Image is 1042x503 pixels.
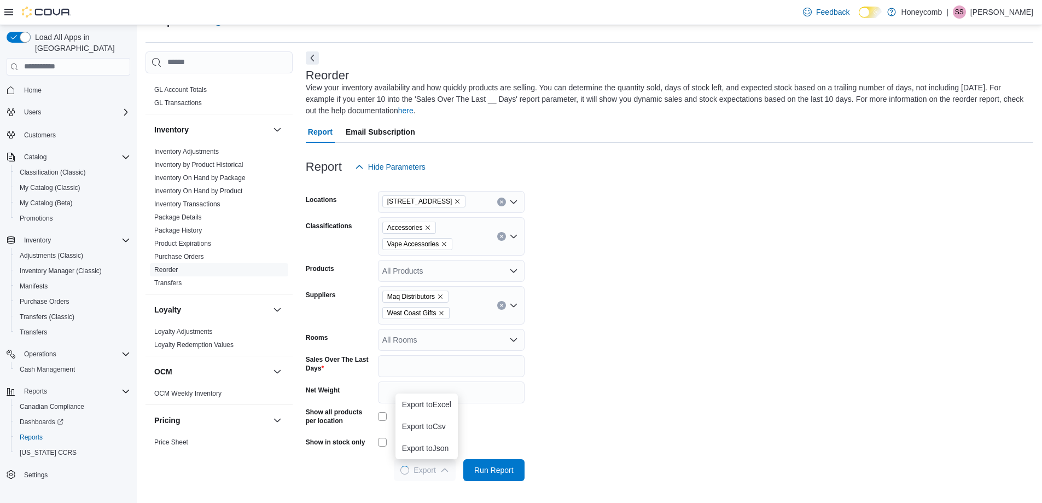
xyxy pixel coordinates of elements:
button: Open list of options [509,198,518,206]
span: Transfers [15,326,130,339]
button: Remove Vape Accessories from selection in this group [441,241,447,247]
span: GL Account Totals [154,85,207,94]
span: Transfers (Classic) [15,310,130,323]
span: Export to Excel [402,400,451,409]
a: My Catalog (Classic) [15,181,85,194]
a: Transfers (Classic) [15,310,79,323]
span: Washington CCRS [15,446,130,459]
button: Clear input [497,232,506,241]
span: Reports [20,433,43,442]
span: Home [24,86,42,95]
a: Manifests [15,280,52,293]
div: Loyalty [145,325,293,356]
h3: Inventory [154,124,189,135]
button: Remove Maq Distributors from selection in this group [437,293,444,300]
span: Manifests [20,282,48,291]
button: OCM [154,366,269,377]
img: Cova [22,7,71,18]
a: Inventory On Hand by Package [154,174,246,182]
button: Remove West Coast Gifts from selection in this group [438,310,445,316]
button: Next [306,51,319,65]
span: Inventory by Product Historical [154,160,243,169]
span: Reports [15,431,130,444]
button: Reports [20,385,51,398]
span: Purchase Orders [154,252,204,261]
span: Loading [399,465,411,476]
span: My Catalog (Beta) [15,196,130,210]
button: Export toCsv [395,415,458,437]
button: Operations [20,348,61,361]
span: Dark Mode [859,18,859,19]
span: Product Expirations [154,239,211,248]
span: My Catalog (Beta) [20,199,73,207]
span: Inventory [24,236,51,245]
span: Reports [24,387,47,396]
span: Inventory [20,234,130,247]
button: Users [20,106,45,119]
a: Product Expirations [154,240,211,247]
span: Export to Csv [402,422,451,431]
p: [PERSON_NAME] [970,5,1033,19]
span: GL Transactions [154,99,202,107]
button: LoadingExport [394,459,455,481]
span: Settings [24,471,48,479]
span: Catalog [20,151,130,164]
button: Purchase Orders [11,294,135,309]
a: Reports [15,431,47,444]
a: Loyalty Redemption Values [154,341,234,349]
button: Reports [2,384,135,399]
button: Users [2,105,135,120]
label: Sales Over The Last Days [306,355,374,373]
button: Inventory Manager (Classic) [11,263,135,279]
span: Vape Accessories [387,239,439,250]
span: Inventory Manager (Classic) [15,264,130,277]
span: Run Report [474,465,514,476]
button: Remove 107-2317 Millstream Road from selection in this group [454,198,461,205]
span: Cash Management [15,363,130,376]
span: Dashboards [20,418,63,426]
span: West Coast Gifts [382,307,450,319]
span: Classification (Classic) [15,166,130,179]
span: Loyalty Adjustments [154,327,213,336]
span: Settings [20,468,130,482]
span: My Catalog (Classic) [20,183,80,192]
div: Finance [145,83,293,114]
span: Manifests [15,280,130,293]
button: Run Report [463,459,525,481]
a: Purchase Orders [154,253,204,261]
a: Settings [20,469,52,482]
a: Dashboards [15,415,68,429]
span: Inventory Transactions [154,200,220,209]
a: [US_STATE] CCRS [15,446,81,459]
label: Rooms [306,333,328,342]
a: Dashboards [11,414,135,430]
button: Pricing [154,415,269,426]
a: Feedback [799,1,854,23]
span: Promotions [15,212,130,225]
div: Inventory [145,145,293,294]
span: SS [955,5,964,19]
p: Honeycomb [901,5,942,19]
span: Promotions [20,214,53,223]
span: Load All Apps in [GEOGRAPHIC_DATA] [31,32,130,54]
a: Inventory Adjustments [154,148,219,155]
button: Loyalty [154,304,269,315]
button: Inventory [154,124,269,135]
span: Adjustments (Classic) [15,249,130,262]
span: Export [400,459,449,481]
span: Users [20,106,130,119]
a: Reorder [154,266,178,274]
a: Price Sheet [154,438,188,446]
label: Classifications [306,222,352,230]
span: Accessories [382,222,436,234]
a: Classification (Classic) [15,166,90,179]
span: Inventory On Hand by Package [154,174,246,182]
button: OCM [271,365,284,378]
span: My Catalog (Classic) [15,181,130,194]
span: Report [308,121,333,143]
a: Inventory Manager (Classic) [15,264,106,277]
span: Accessories [387,222,423,233]
button: Finance [271,61,284,74]
a: Canadian Compliance [15,400,89,413]
button: Hide Parameters [351,156,430,178]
